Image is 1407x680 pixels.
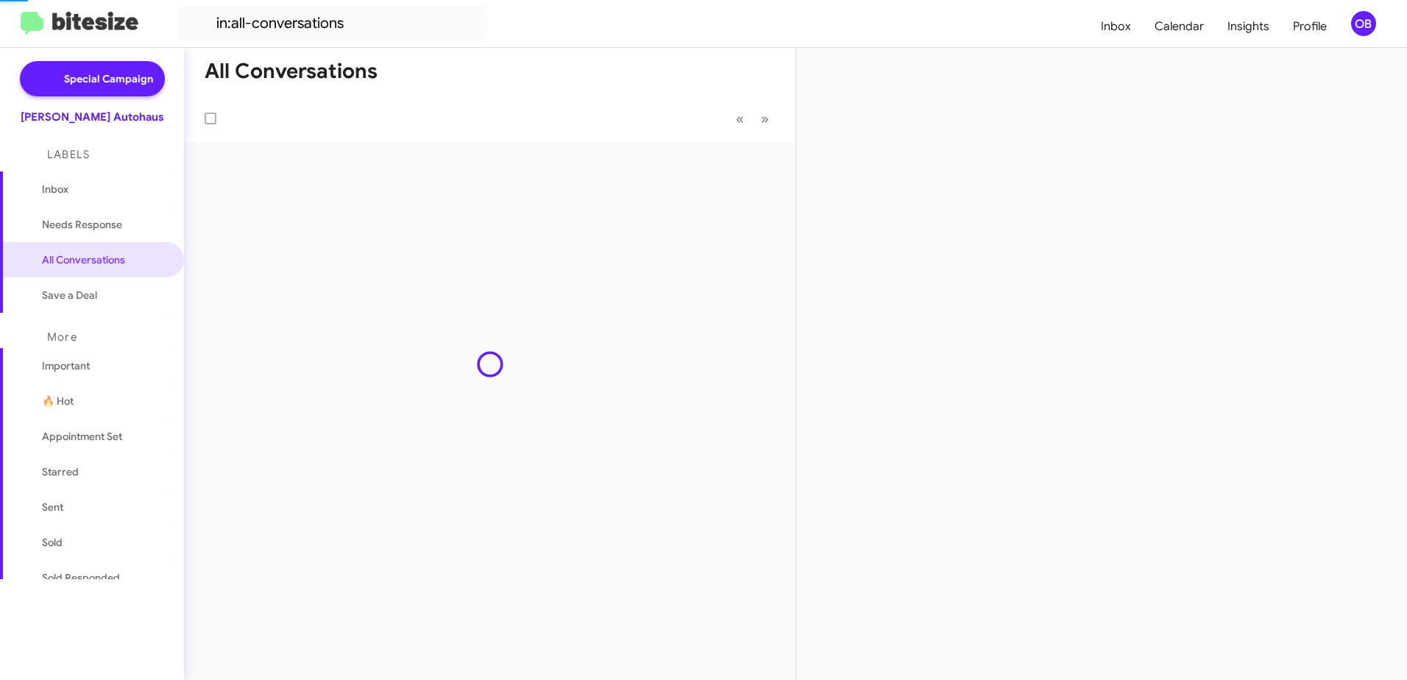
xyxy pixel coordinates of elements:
span: All Conversations [42,252,125,267]
span: Labels [47,148,90,161]
span: Starred [42,464,79,479]
span: » [761,110,769,128]
span: Appointment Set [42,429,122,444]
span: More [47,330,77,344]
a: Profile [1281,5,1339,48]
span: Sold [42,535,63,550]
span: Save a Deal [42,288,97,302]
button: OB [1339,11,1391,36]
div: [PERSON_NAME] Autohaus [21,110,164,124]
span: « [736,110,744,128]
span: Important [42,358,167,373]
nav: Page navigation example [728,104,778,134]
div: OB [1351,11,1376,36]
span: Special Campaign [64,71,153,86]
span: Needs Response [42,217,167,232]
a: Insights [1216,5,1281,48]
a: Special Campaign [20,61,165,96]
a: Calendar [1143,5,1216,48]
span: Inbox [42,182,167,196]
span: Sent [42,500,63,514]
span: Sold Responded [42,570,120,585]
span: 🔥 Hot [42,394,74,408]
button: Next [752,104,778,134]
h1: All Conversations [205,60,378,83]
a: Inbox [1089,5,1143,48]
button: Previous [727,104,753,134]
input: Search [178,6,487,41]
